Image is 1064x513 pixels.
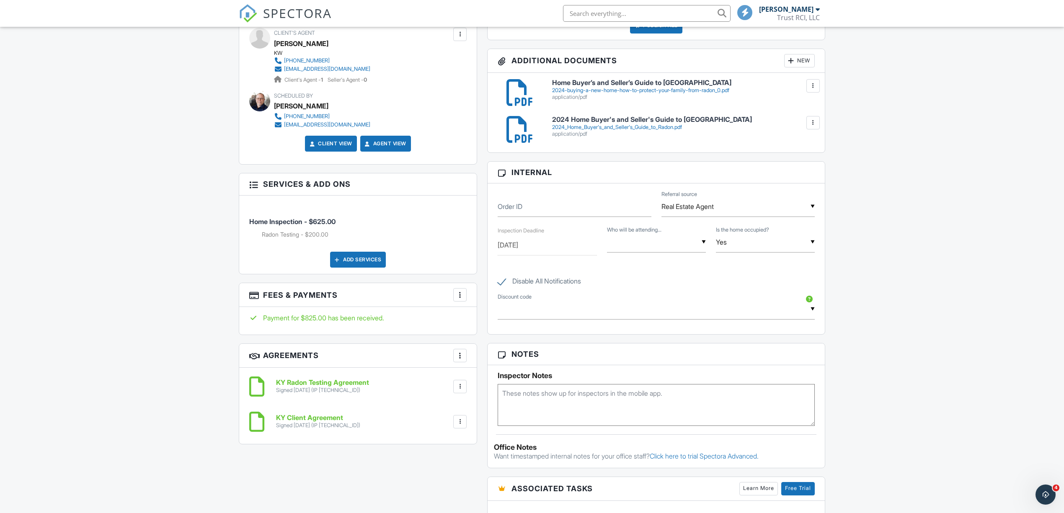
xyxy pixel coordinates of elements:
[276,422,360,429] div: Signed [DATE] (IP [TECHNICAL_ID])
[330,252,386,268] div: Add Services
[739,482,778,495] a: Learn More
[274,30,315,36] span: Client's Agent
[284,113,330,120] div: [PHONE_NUMBER]
[308,139,352,148] a: Client View
[494,451,819,461] p: Want timestamped internal notes for your office staff?
[274,50,377,57] div: KW
[552,79,815,87] h6: Home Buyer’s and Seller’s Guide to [GEOGRAPHIC_DATA]
[274,112,370,121] a: [PHONE_NUMBER]
[276,379,369,394] a: KY Radon Testing Agreement Signed [DATE] (IP [TECHNICAL_ID])
[239,11,332,29] a: SPECTORA
[488,162,825,183] h3: Internal
[284,66,370,72] div: [EMAIL_ADDRESS][DOMAIN_NAME]
[552,124,815,131] div: 2024_Home_Buyer's_and_Seller's_Guide_to_Radon.pdf
[262,230,467,239] li: Add on: Radon Testing
[552,87,815,94] div: 2024-buying-a-new-home-how-to-protect-your-family-from-radon_0.pdf
[552,116,815,137] a: 2024 Home Buyer's and Seller's Guide to [GEOGRAPHIC_DATA] 2024_Home_Buyer's_and_Seller's_Guide_to...
[276,414,360,422] h6: KY Client Agreement
[552,131,815,137] div: application/pdf
[239,344,477,368] h3: Agreements
[274,100,328,112] div: [PERSON_NAME]
[274,121,370,129] a: [EMAIL_ADDRESS][DOMAIN_NAME]
[328,77,367,83] span: Seller's Agent -
[607,226,661,234] label: Who will be attending the inspection?
[498,227,544,234] label: Inspection Deadline
[239,4,257,23] img: The Best Home Inspection Software - Spectora
[364,77,367,83] strong: 0
[249,313,467,322] div: Payment for $825.00 has been received.
[263,4,332,22] span: SPECTORA
[321,77,323,83] strong: 1
[249,217,336,226] span: Home Inspection - $625.00
[784,54,815,67] div: New
[552,116,815,124] h6: 2024 Home Buyer's and Seller's Guide to [GEOGRAPHIC_DATA]
[239,173,477,195] h3: Services & Add ons
[276,379,369,387] h6: KY Radon Testing Agreement
[249,202,467,245] li: Service: Home Inspection
[284,57,330,64] div: [PHONE_NUMBER]
[1036,485,1056,505] iframe: Intercom live chat
[284,121,370,128] div: [EMAIL_ADDRESS][DOMAIN_NAME]
[274,65,370,73] a: [EMAIL_ADDRESS][DOMAIN_NAME]
[552,79,815,101] a: Home Buyer’s and Seller’s Guide to [GEOGRAPHIC_DATA] 2024-buying-a-new-home-how-to-protect-your-f...
[511,483,593,494] span: Associated Tasks
[239,283,477,307] h3: Fees & Payments
[498,202,522,211] label: Order ID
[777,13,820,22] div: Trust RCI, LLC
[781,482,815,495] a: Free Trial
[661,191,697,198] label: Referral source
[274,37,328,50] a: [PERSON_NAME]
[552,94,815,101] div: application/pdf
[274,57,370,65] a: [PHONE_NUMBER]
[716,226,769,234] label: Is the home occupied?
[363,139,406,148] a: Agent View
[276,414,360,429] a: KY Client Agreement Signed [DATE] (IP [TECHNICAL_ID])
[650,452,759,460] a: Click here to trial Spectora Advanced.
[274,93,313,99] span: Scheduled By
[1053,485,1059,491] span: 4
[759,5,813,13] div: [PERSON_NAME]
[488,49,825,73] h3: Additional Documents
[498,235,597,255] input: Select Date
[498,293,532,301] label: Discount code
[498,371,815,380] h5: Inspector Notes
[276,387,369,394] div: Signed [DATE] (IP [TECHNICAL_ID])
[284,77,324,83] span: Client's Agent -
[498,277,581,288] label: Disable All Notifications
[494,443,819,451] div: Office Notes
[563,5,731,22] input: Search everything...
[488,343,825,365] h3: Notes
